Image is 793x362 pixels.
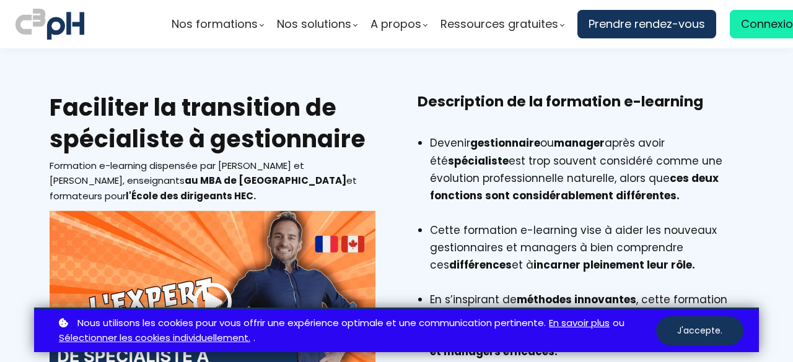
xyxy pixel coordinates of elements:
[448,153,509,168] b: spécialiste
[15,6,84,42] img: logo C3PH
[430,291,743,360] li: En s’inspirant de , cette formation permettra aux participant(e)s de ne pas tomber dans pour
[430,171,719,203] b: ces deux fonctions sont considérablement différentes.
[554,136,605,150] b: manager
[430,134,743,221] li: Devenir ou après avoir été est trop souvent considéré comme une évolution professionnelle naturel...
[277,15,351,33] span: Nos solutions
[470,136,540,150] b: gestionnaire
[449,257,512,272] b: différences
[50,158,375,204] div: Formation e-learning dispensée par [PERSON_NAME] et [PERSON_NAME], enseignants et formateurs pour
[172,15,258,33] span: Nos formations
[577,10,716,38] a: Prendre rendez-vous
[59,330,250,346] a: Sélectionner les cookies individuellement.
[589,15,705,33] span: Prendre rendez-vous
[126,189,256,202] b: l'École des dirigeants HEC.
[77,316,546,331] span: Nous utilisons les cookies pour vous offrir une expérience optimale et une communication pertinente.
[50,92,375,155] h2: Faciliter la transition de spécialiste à gestionnaire
[533,257,695,272] b: incarner pleinement leur rôle.
[517,292,636,307] b: méthodes innovantes
[549,316,610,331] a: En savoir plus
[418,92,743,131] h3: Description de la formation e-learning
[440,15,558,33] span: Ressources gratuites
[656,316,743,345] button: J'accepte.
[56,316,656,347] p: ou .
[185,174,346,187] b: au MBA de [GEOGRAPHIC_DATA]
[370,15,421,33] span: A propos
[430,222,743,291] li: Cette formation e-learning vise à aider les nouveaux gestionnaires et managers à bien comprendre ...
